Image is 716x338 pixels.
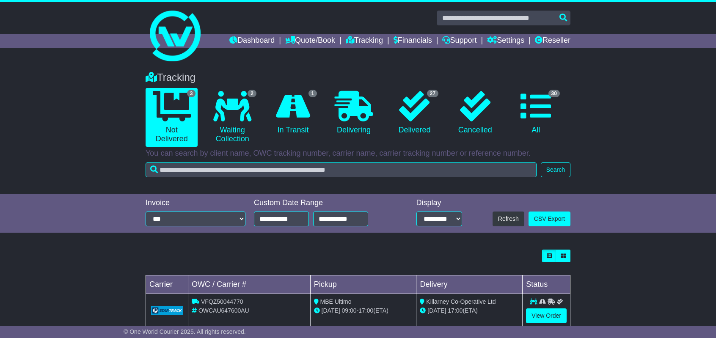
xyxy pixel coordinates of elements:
[420,306,519,315] div: (ETA)
[151,306,183,315] img: GetCarrierServiceLogo
[248,90,256,97] span: 2
[310,275,416,294] td: Pickup
[267,88,319,138] a: 1 In Transit
[388,88,441,138] a: 27 Delivered
[320,298,352,305] span: MBE Ultimo
[526,308,567,323] a: View Order
[146,149,570,158] p: You can search by client name, OWC tracking number, carrier name, carrier tracking number or refe...
[523,275,570,294] td: Status
[416,198,462,208] div: Display
[229,34,275,48] a: Dashboard
[394,34,432,48] a: Financials
[328,88,380,138] a: Delivering
[146,275,188,294] td: Carrier
[322,307,340,314] span: [DATE]
[254,198,390,208] div: Custom Date Range
[146,88,198,147] a: 3 Not Delivered
[358,307,373,314] span: 17:00
[201,298,243,305] span: VFQZ50044770
[198,307,249,314] span: OWCAU647600AU
[535,34,570,48] a: Reseller
[442,34,476,48] a: Support
[285,34,335,48] a: Quote/Book
[346,34,383,48] a: Tracking
[342,307,357,314] span: 09:00
[427,90,438,97] span: 27
[449,88,501,138] a: Cancelled
[188,275,311,294] td: OWC / Carrier #
[541,162,570,177] button: Search
[308,90,317,97] span: 1
[187,90,196,97] span: 3
[510,88,562,138] a: 30 All
[426,298,496,305] span: Killarney Co-Operative Ltd
[448,307,463,314] span: 17:00
[487,34,524,48] a: Settings
[416,275,523,294] td: Delivery
[427,307,446,314] span: [DATE]
[493,212,524,226] button: Refresh
[146,198,245,208] div: Invoice
[124,328,246,335] span: © One World Courier 2025. All rights reserved.
[141,71,575,84] div: Tracking
[206,88,258,147] a: 2 Waiting Collection
[314,306,413,315] div: - (ETA)
[529,212,570,226] a: CSV Export
[548,90,560,97] span: 30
